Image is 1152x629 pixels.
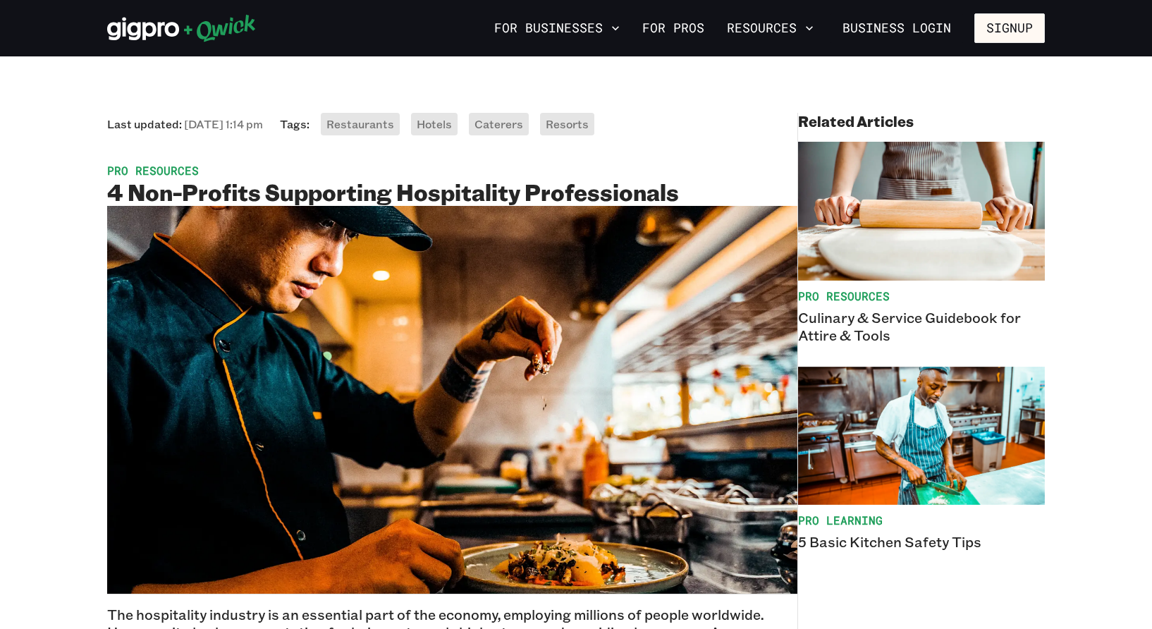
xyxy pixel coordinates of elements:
a: Pro Learning5 Basic Kitchen Safety Tips [798,367,1045,551]
button: Resources [721,16,819,40]
p: 5 Basic Kitchen Safety Tips [798,533,1045,551]
span: Hotels [417,116,452,131]
h2: 4 Non-Profits Supporting Hospitality Professionals [107,178,797,206]
img: 5 Basic Kitchen Safety Tips [798,367,1045,506]
span: Caterers [474,116,523,131]
button: For Businesses [489,16,625,40]
span: Restaurants [326,116,394,131]
h4: Related Articles [798,113,1045,130]
a: For Pros [637,16,710,40]
span: Pro Resources [107,164,797,178]
span: Pro Learning [798,513,1045,527]
span: [DATE] 1:14 pm [184,116,263,131]
span: Tags: [280,117,310,131]
span: Resorts [546,116,589,131]
img: Culinary & Service Guidebook for Attire & Tools [798,142,1045,281]
a: Business Login [831,13,963,43]
a: Pro ResourcesCulinary & Service Guidebook for Attire & Tools [798,142,1045,344]
span: Last updated: [107,117,263,131]
p: Culinary & Service Guidebook for Attire & Tools [798,309,1045,344]
span: Pro Resources [798,289,1045,303]
img: Gigpro Line cook seasoning a dish. [107,206,797,594]
button: Signup [974,13,1045,43]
